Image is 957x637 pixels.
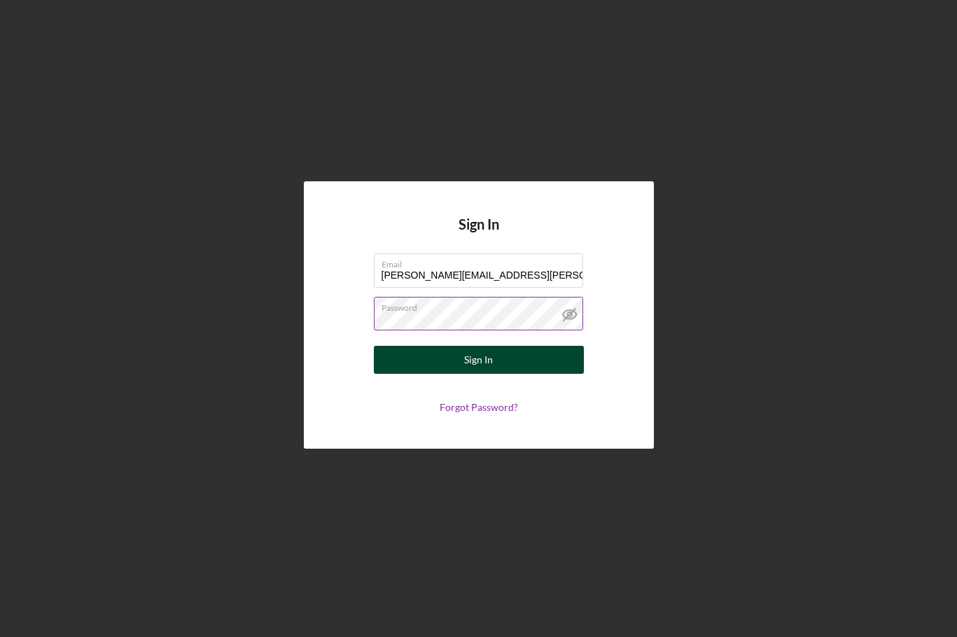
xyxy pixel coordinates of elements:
button: Sign In [374,346,584,374]
a: Forgot Password? [440,401,518,413]
div: Sign In [464,346,493,374]
label: Email [382,254,583,269]
h4: Sign In [459,216,499,253]
label: Password [382,297,583,313]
